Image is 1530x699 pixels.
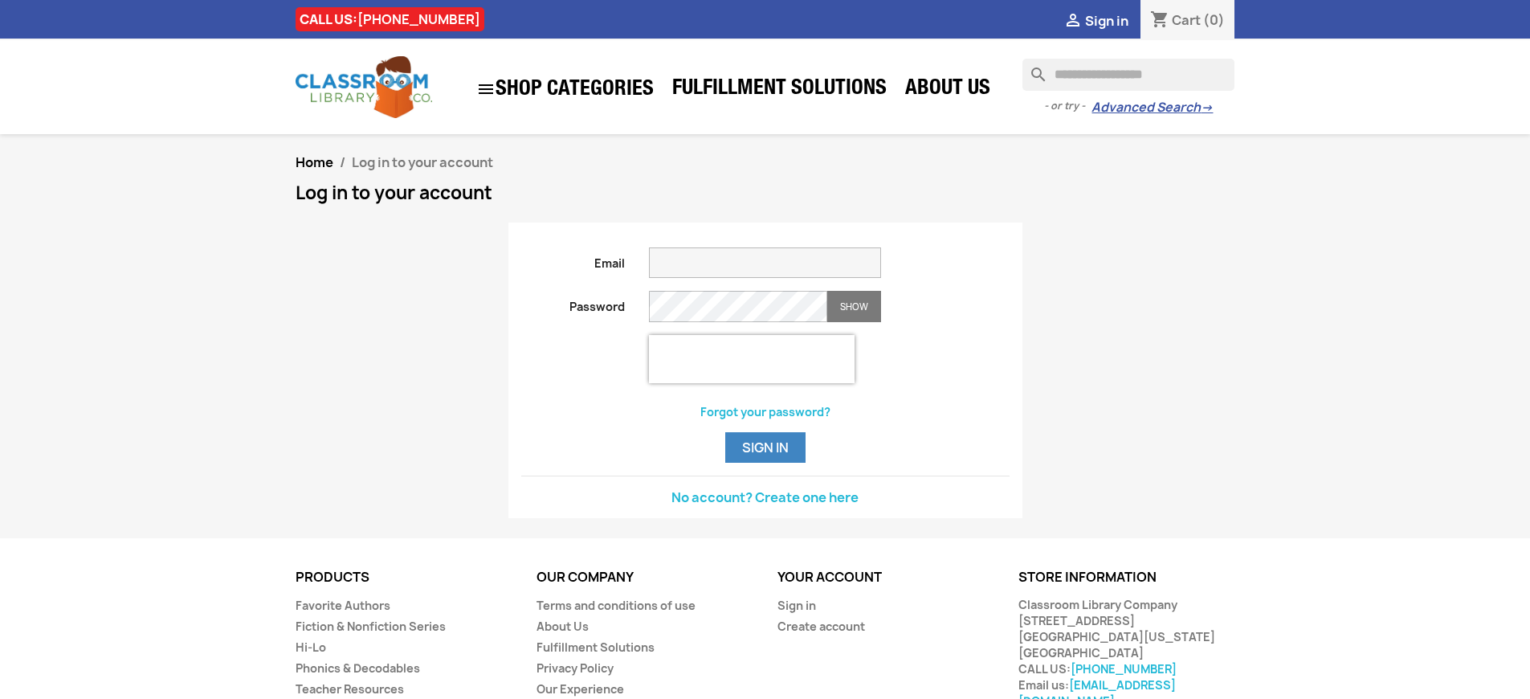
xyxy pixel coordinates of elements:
[649,291,827,322] input: Password input
[1022,59,1234,91] input: Search
[468,72,662,107] a: SHOP CATEGORIES
[897,74,998,106] a: About Us
[725,432,806,463] button: Sign in
[296,598,390,613] a: Favorite Authors
[1091,100,1213,116] a: Advanced Search→
[296,56,432,118] img: Classroom Library Company
[777,619,865,634] a: Create account
[509,247,638,272] label: Email
[1063,12,1128,30] a:  Sign in
[1201,100,1213,116] span: →
[1150,11,1169,31] i: shopping_cart
[1085,12,1128,30] span: Sign in
[296,640,326,655] a: Hi-Lo
[537,619,589,634] a: About Us
[296,7,484,31] div: CALL US:
[1018,570,1235,585] p: Store information
[296,681,404,697] a: Teacher Resources
[537,660,614,676] a: Privacy Policy
[296,660,420,676] a: Phonics & Decodables
[296,183,1235,202] h1: Log in to your account
[649,335,855,383] iframe: reCAPTCHA
[296,153,333,171] a: Home
[537,681,624,697] a: Our Experience
[537,570,753,585] p: Our company
[537,640,655,655] a: Fulfillment Solutions
[664,74,895,106] a: Fulfillment Solutions
[827,291,881,322] button: Show
[777,568,882,586] a: Your account
[700,404,830,419] a: Forgot your password?
[352,153,493,171] span: Log in to your account
[296,570,512,585] p: Products
[1172,11,1201,29] span: Cart
[1063,12,1083,31] i: 
[1071,661,1177,677] a: [PHONE_NUMBER]
[537,598,696,613] a: Terms and conditions of use
[357,10,480,28] a: [PHONE_NUMBER]
[1203,11,1225,29] span: (0)
[1022,59,1042,78] i: search
[1044,98,1091,114] span: - or try -
[476,80,496,99] i: 
[509,291,638,315] label: Password
[671,488,859,506] a: No account? Create one here
[777,598,816,613] a: Sign in
[296,619,446,634] a: Fiction & Nonfiction Series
